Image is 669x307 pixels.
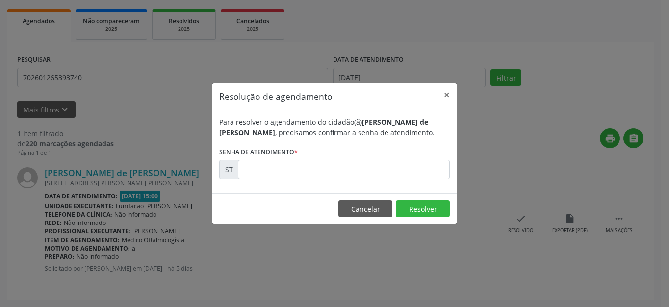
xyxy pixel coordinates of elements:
h5: Resolução de agendamento [219,90,333,103]
label: Senha de atendimento [219,144,298,160]
button: Cancelar [338,200,392,217]
div: Para resolver o agendamento do cidadão(ã) , precisamos confirmar a senha de atendimento. [219,117,450,138]
button: Resolver [396,200,450,217]
div: ST [219,160,238,179]
button: Close [437,83,457,107]
b: [PERSON_NAME] de [PERSON_NAME] [219,117,428,137]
